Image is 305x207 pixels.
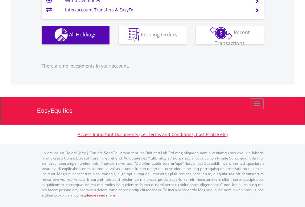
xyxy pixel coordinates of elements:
a: Access Important Documents (i.e. Terms and Conditions, Cost Profile etc) [78,131,228,137]
img: holdings-wht.png [55,28,68,42]
span: Pending Orders [141,31,177,38]
p: There are no investments in your account. [42,63,264,69]
img: transactions-zar-wht.png [209,26,233,40]
a: please read more: [85,193,116,198]
img: pending_instructions-wht.png [128,28,139,42]
button: All Holdings [42,26,109,44]
td: Inter-account Transfers & EasyFx [65,5,247,14]
span: All Holdings [69,31,97,38]
button: Recent Transactions [196,26,264,44]
a: EasyEquities [37,97,268,125]
button: Pending Orders [119,26,187,44]
p: Lorem Ipsum Dolors (Ame) Con a/e SeddOeiusmod tem InciDiduntut Lab Etd mag aliquaen admin veniamq... [42,150,264,198]
span: Recent Transactions [215,29,250,47]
